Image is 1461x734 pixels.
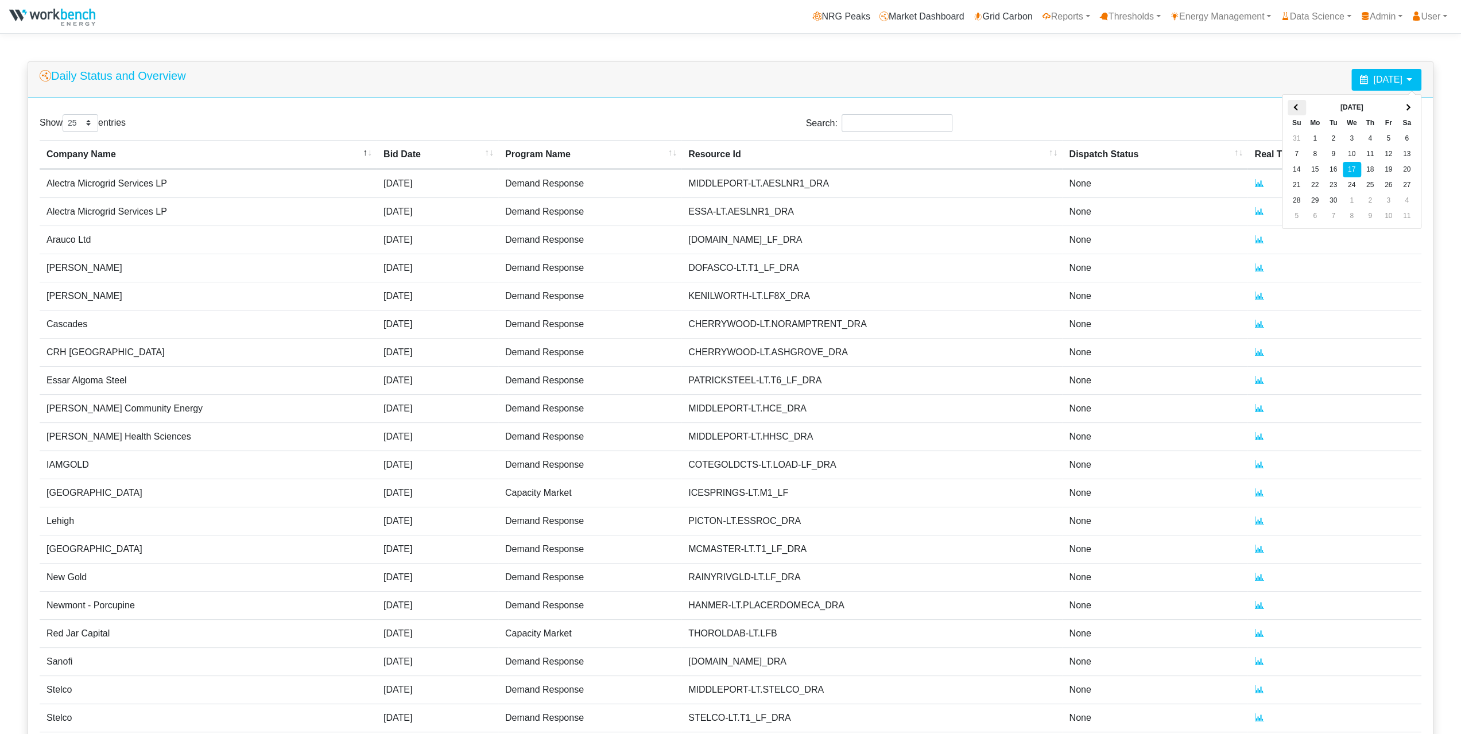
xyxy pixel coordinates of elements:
[498,479,681,507] td: Capacity Market
[498,282,681,310] td: Demand Response
[40,704,377,732] td: Stelco
[842,114,952,132] input: Search:
[681,282,1062,310] td: KENILWORTH-LT.LF8X_DRA
[1254,235,1264,244] a: Real Time Status
[1254,432,1264,441] a: Real Time Status
[1343,177,1361,193] td: 24
[377,394,498,422] td: [DATE]
[681,647,1062,675] td: [DOMAIN_NAME]_DRA
[1379,162,1398,177] td: 19
[1062,563,1247,591] td: None
[1062,310,1247,338] td: None
[377,507,498,535] td: [DATE]
[1288,131,1306,146] td: 31
[40,366,377,394] td: Essar Algoma Steel
[1398,162,1416,177] td: 20
[1398,146,1416,162] td: 13
[40,197,377,226] td: Alectra Microgrid Services LP
[40,114,126,132] label: Show entries
[1343,115,1361,131] th: We
[498,451,681,479] td: Demand Response
[1095,5,1165,28] a: Thresholds
[1254,403,1264,413] a: Real Time Status
[377,366,498,394] td: [DATE]
[377,704,498,732] td: [DATE]
[1361,115,1379,131] th: Th
[1379,115,1398,131] th: Fr
[377,535,498,563] td: [DATE]
[40,451,377,479] td: IAMGOLD
[1254,207,1264,216] a: Real Time Status
[1062,226,1247,254] td: None
[1254,544,1264,554] a: Real Time Status
[1288,208,1306,224] td: 5
[498,507,681,535] td: Demand Response
[1343,146,1361,162] td: 10
[681,704,1062,732] td: STELCO-LT.T1_LF_DRA
[40,310,377,338] td: Cascades
[1254,178,1264,188] a: Real Time Status
[40,338,377,366] td: CRH [GEOGRAPHIC_DATA]
[498,704,681,732] td: Demand Response
[1379,193,1398,208] td: 3
[40,619,377,647] td: Red Jar Capital
[63,114,98,132] select: Showentries
[40,479,377,507] td: [GEOGRAPHIC_DATA]
[40,647,377,675] td: Sanofi
[1062,254,1247,282] td: None
[377,591,498,619] td: [DATE]
[808,5,874,28] a: NRG Peaks
[1254,347,1264,357] a: Real Time Status
[377,563,498,591] td: [DATE]
[1306,177,1324,193] td: 22
[498,394,681,422] td: Demand Response
[681,619,1062,647] td: THOROLDAB-LT.LFB
[1062,479,1247,507] td: None
[1361,177,1379,193] td: 25
[1343,162,1361,177] td: 17
[1324,131,1343,146] td: 2
[1288,177,1306,193] td: 21
[968,5,1037,28] a: Grid Carbon
[1254,488,1264,498] a: Real Time Status
[681,366,1062,394] td: PATRICKSTEEL-LT.T6_LF_DRA
[1361,146,1379,162] td: 11
[498,591,681,619] td: Demand Response
[1361,162,1379,177] td: 18
[377,451,498,479] td: [DATE]
[377,197,498,226] td: [DATE]
[1062,338,1247,366] td: None
[1379,131,1398,146] td: 5
[1324,115,1343,131] th: Tu
[1062,451,1247,479] td: None
[377,647,498,675] td: [DATE]
[498,675,681,704] td: Demand Response
[1361,208,1379,224] td: 9
[40,140,377,169] th: Company Name : activate to sort column descending
[1037,5,1095,28] a: Reports
[1324,146,1343,162] td: 9
[377,338,498,366] td: [DATE]
[1324,177,1343,193] td: 23
[1324,208,1343,224] td: 7
[1062,422,1247,451] td: None
[1062,535,1247,563] td: None
[681,507,1062,535] td: PICTON-LT.ESSROC_DRA
[1288,146,1306,162] td: 7
[377,479,498,507] td: [DATE]
[498,563,681,591] td: Demand Response
[1398,115,1416,131] th: Sa
[40,169,377,197] td: Alectra Microgrid Services LP
[1288,162,1306,177] td: 14
[40,675,377,704] td: Stelco
[498,140,681,169] th: Program Name : activate to sort column ascending
[1062,282,1247,310] td: None
[1062,366,1247,394] td: None
[1062,169,1247,197] td: None
[40,591,377,619] td: Newmont - Porcupine
[40,254,377,282] td: [PERSON_NAME]
[681,451,1062,479] td: COTEGOLDCTS-LT.LOAD-LF_DRA
[1379,146,1398,162] td: 12
[681,169,1062,197] td: MIDDLEPORT-LT.AESLNR1_DRA
[1254,628,1264,638] a: Real Time Status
